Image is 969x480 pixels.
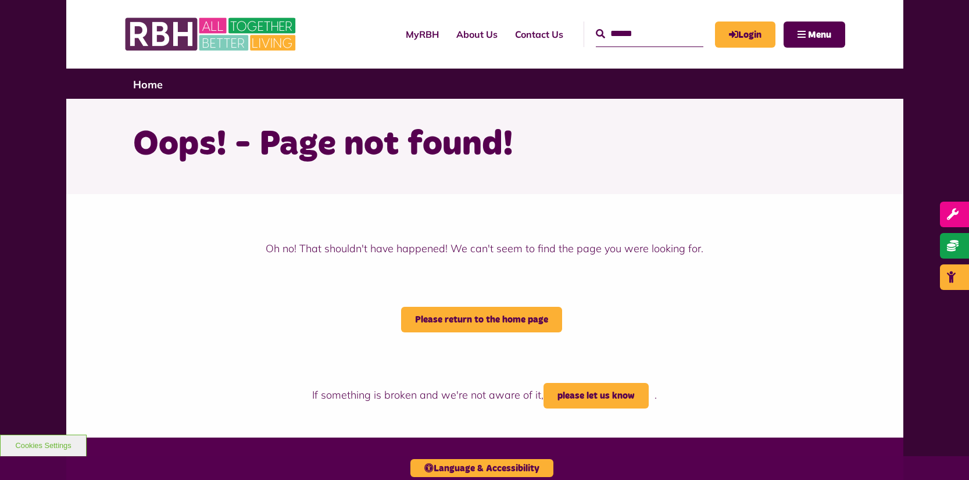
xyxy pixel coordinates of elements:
a: MyRBH [715,22,775,48]
a: Contact Us [506,19,572,50]
img: RBH [124,12,299,57]
span: Menu [808,30,831,40]
button: Navigation [784,22,845,48]
p: Oh no! That shouldn't have happened! We can't seem to find the page you were looking for. [124,241,845,256]
a: Home [133,78,163,91]
button: Language & Accessibility [410,459,553,477]
iframe: Netcall Web Assistant for live chat [917,428,969,480]
a: Please return to the home page [401,307,562,332]
a: MyRBH [397,19,448,50]
a: About Us [448,19,506,50]
a: please let us know [544,383,649,409]
span: If something is broken and we're not aware of it, . [312,388,657,402]
h1: Oops! - Page not found! [133,122,836,167]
